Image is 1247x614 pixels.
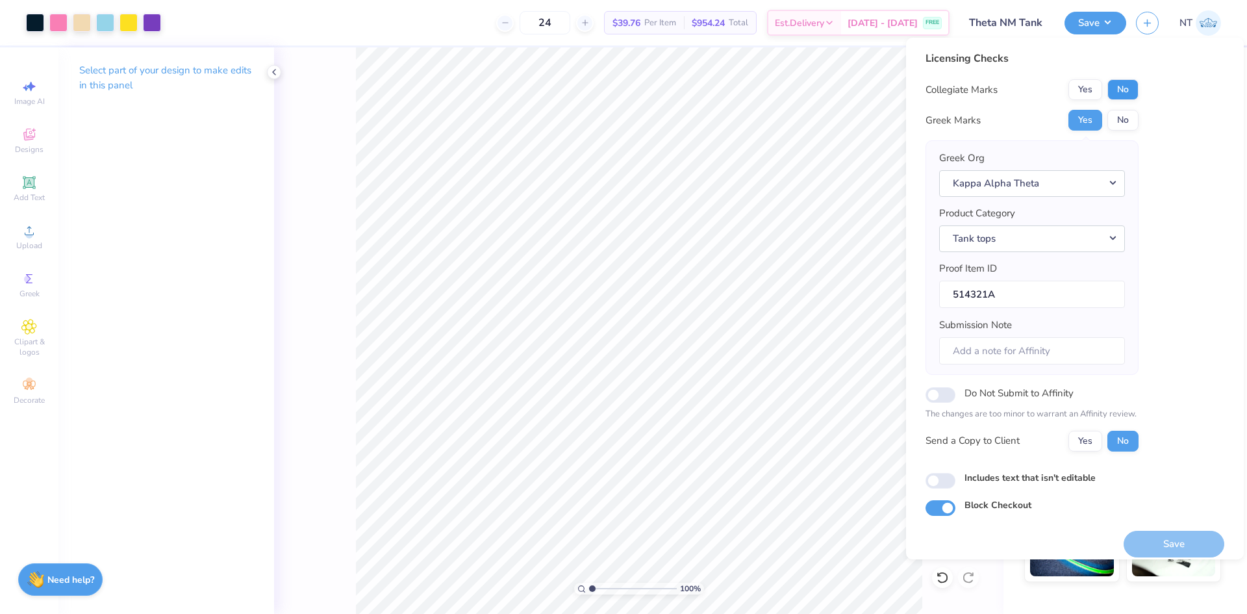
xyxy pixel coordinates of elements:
span: Greek [19,288,40,299]
span: $39.76 [612,16,640,30]
span: Upload [16,240,42,251]
span: Est. Delivery [775,16,824,30]
button: Yes [1068,110,1102,131]
button: No [1107,110,1139,131]
div: Send a Copy to Client [926,433,1020,448]
span: Image AI [14,96,45,107]
input: Untitled Design [959,10,1055,36]
span: $954.24 [692,16,725,30]
button: No [1107,431,1139,452]
span: [DATE] - [DATE] [848,16,918,30]
label: Do Not Submit to Affinity [964,385,1074,402]
span: Decorate [14,395,45,405]
span: Per Item [644,16,676,30]
span: NT [1179,16,1192,31]
span: 100 % [680,583,701,595]
label: Submission Note [939,318,1012,333]
button: Tank tops [939,225,1125,252]
button: Yes [1068,79,1102,100]
strong: Need help? [47,574,94,586]
span: FREE [926,18,939,27]
p: The changes are too minor to warrant an Affinity review. [926,408,1139,421]
label: Greek Org [939,151,985,166]
label: Block Checkout [964,498,1031,512]
span: Clipart & logos [6,337,52,357]
img: Nestor Talens [1196,10,1221,36]
input: Add a note for Affinity [939,337,1125,365]
div: Collegiate Marks [926,83,998,97]
button: Yes [1068,431,1102,452]
div: Licensing Checks [926,51,1139,66]
span: Designs [15,144,44,155]
label: Product Category [939,206,1015,221]
button: No [1107,79,1139,100]
button: Save [1064,12,1126,34]
label: Includes text that isn't editable [964,471,1096,485]
button: Kappa Alpha Theta [939,170,1125,197]
span: Add Text [14,192,45,203]
input: – – [520,11,570,34]
div: Greek Marks [926,113,981,128]
p: Select part of your design to make edits in this panel [79,63,253,93]
span: Total [729,16,748,30]
label: Proof Item ID [939,261,997,276]
a: NT [1179,10,1221,36]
